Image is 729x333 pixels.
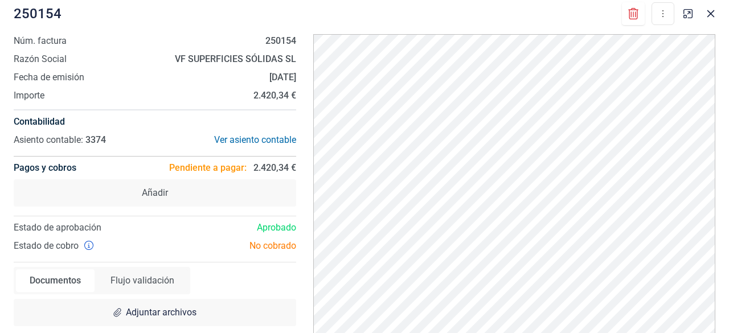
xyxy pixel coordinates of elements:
[14,71,84,84] span: Fecha de emisión
[169,161,247,175] span: Pendiente a pagar:
[269,72,296,83] strong: [DATE]
[126,306,196,319] span: Adjuntar archivos
[253,90,296,101] strong: 2.420,34 €
[14,299,296,326] div: Adjuntar archivos
[155,239,305,253] div: No cobrado
[155,133,296,147] div: Ver asiento contable
[85,134,106,145] span: 3374
[14,134,83,145] span: Asiento contable:
[14,115,296,129] h4: Contabilidad
[14,52,67,66] span: Razón Social
[142,186,168,200] span: Añadir
[14,5,62,23] span: 250154
[175,54,296,64] strong: VF SUPERFICIES SÓLIDAS SL
[155,221,305,235] div: Aprobado
[265,35,296,46] strong: 250154
[14,34,67,48] span: Núm. factura
[16,269,95,292] div: Documentos
[14,222,101,233] span: Estado de aprobación
[14,239,79,253] span: Estado de cobro
[14,157,76,179] h4: Pagos y cobros
[97,269,188,292] div: Flujo validación
[14,89,44,102] span: Importe
[253,161,296,175] span: 2.420,34 €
